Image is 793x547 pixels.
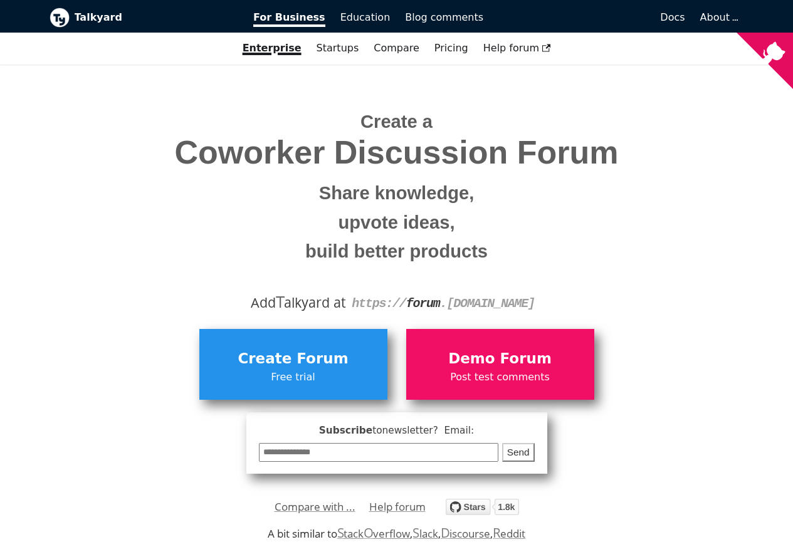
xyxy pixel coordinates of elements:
a: Reddit [493,526,525,541]
span: S [337,524,344,541]
span: Free trial [206,369,381,385]
span: T [276,290,285,313]
span: Demo Forum [412,347,588,371]
a: Compare with ... [275,498,355,516]
a: About [700,11,737,23]
span: R [493,524,501,541]
a: Create ForumFree trial [199,329,387,399]
span: to newsletter ? Email: [372,425,474,436]
a: Compare [374,42,419,54]
a: For Business [246,7,333,28]
code: https:// . [DOMAIN_NAME] [352,296,535,311]
span: Blog comments [405,11,483,23]
span: Coworker Discussion Forum [59,135,735,170]
a: Talkyard logoTalkyard [50,8,236,28]
a: Startups [309,38,367,59]
span: O [364,524,374,541]
span: D [441,524,450,541]
small: upvote ideas, [59,208,735,237]
span: Subscribe [259,423,535,439]
a: Docs [491,7,693,28]
span: Education [340,11,391,23]
span: Create a [360,112,433,132]
span: S [412,524,419,541]
a: Help forum [369,498,426,516]
a: Pricing [427,38,476,59]
div: Add alkyard at [59,292,735,313]
a: Help forum [476,38,559,59]
img: Talkyard logo [50,8,70,28]
span: Create Forum [206,347,381,371]
small: Share knowledge, [59,179,735,208]
span: Docs [660,11,685,23]
small: build better products [59,237,735,266]
span: Help forum [483,42,551,54]
a: Discourse [441,526,490,541]
a: Star debiki/talkyard on GitHub [446,501,519,519]
a: Blog comments [397,7,491,28]
a: Slack [412,526,438,541]
span: Post test comments [412,369,588,385]
a: Education [333,7,398,28]
button: Send [502,443,535,462]
b: Talkyard [75,9,236,26]
a: Enterprise [235,38,309,59]
a: Demo ForumPost test comments [406,329,594,399]
span: For Business [253,11,325,27]
strong: forum [406,296,440,311]
a: StackOverflow [337,526,411,541]
img: talkyard.svg [446,499,519,515]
